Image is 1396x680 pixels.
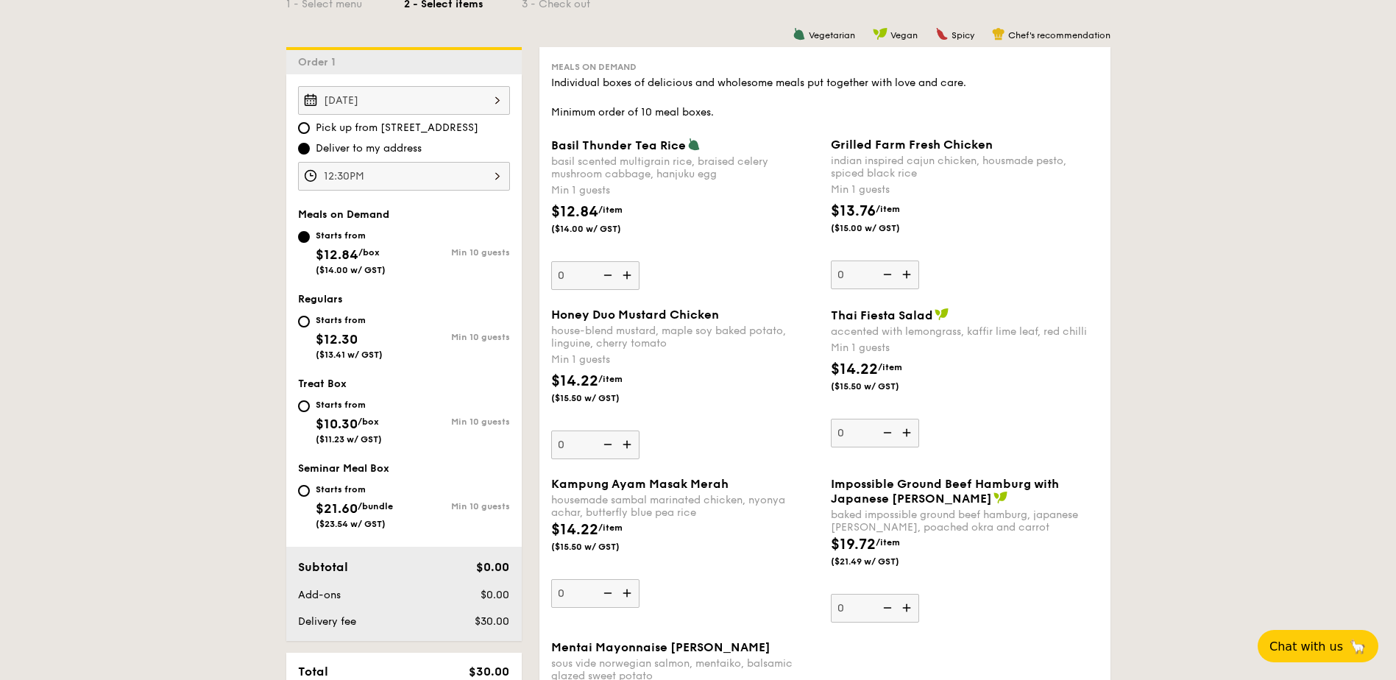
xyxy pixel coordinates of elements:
[935,27,949,40] img: icon-spicy.37a8142b.svg
[831,222,931,234] span: ($15.00 w/ GST)
[873,27,887,40] img: icon-vegan.f8ff3823.svg
[1349,638,1367,655] span: 🦙
[551,541,651,553] span: ($15.50 w/ GST)
[875,594,897,622] img: icon-reduce.1d2dbef1.svg
[316,399,382,411] div: Starts from
[316,484,393,495] div: Starts from
[551,494,819,519] div: housemade sambal marinated chicken, nyonya achar, butterfly blue pea rice
[551,521,598,539] span: $14.22
[481,589,509,601] span: $0.00
[952,30,974,40] span: Spicy
[897,419,919,447] img: icon-add.58712e84.svg
[617,431,639,458] img: icon-add.58712e84.svg
[316,519,386,529] span: ($23.54 w/ GST)
[551,138,686,152] span: Basil Thunder Tea Rice
[551,372,598,390] span: $14.22
[1258,630,1378,662] button: Chat with us🦙
[358,417,379,427] span: /box
[831,536,876,553] span: $19.72
[793,27,806,40] img: icon-vegetarian.fe4039eb.svg
[298,231,310,243] input: Starts from$12.84/box($14.00 w/ GST)Min 10 guests
[298,56,341,68] span: Order 1
[404,417,510,427] div: Min 10 guests
[316,265,386,275] span: ($14.00 w/ GST)
[897,594,919,622] img: icon-add.58712e84.svg
[551,183,819,198] div: Min 1 guests
[831,556,931,567] span: ($21.49 w/ GST)
[298,400,310,412] input: Starts from$10.30/box($11.23 w/ GST)Min 10 guests
[878,362,902,372] span: /item
[890,30,918,40] span: Vegan
[404,501,510,511] div: Min 10 guests
[469,665,509,679] span: $30.00
[595,431,617,458] img: icon-reduce.1d2dbef1.svg
[831,308,933,322] span: Thai Fiesta Salad
[316,141,422,156] span: Deliver to my address
[316,416,358,432] span: $10.30
[831,155,1099,180] div: indian inspired cajun chicken, housmade pesto, spiced black rice
[358,247,380,258] span: /box
[831,380,931,392] span: ($15.50 w/ GST)
[875,261,897,288] img: icon-reduce.1d2dbef1.svg
[598,374,623,384] span: /item
[551,325,819,350] div: house-blend mustard, maple soy baked potato, linguine, cherry tomato
[551,477,729,491] span: Kampung Ayam Masak Merah
[831,183,1099,197] div: Min 1 guests
[831,325,1099,338] div: accented with lemongrass, kaffir lime leaf, red chilli
[897,261,919,288] img: icon-add.58712e84.svg
[831,138,993,152] span: Grilled Farm Fresh Chicken
[298,293,343,305] span: Regulars
[992,27,1005,40] img: icon-chef-hat.a58ddaea.svg
[875,419,897,447] img: icon-reduce.1d2dbef1.svg
[551,392,651,404] span: ($15.50 w/ GST)
[316,331,358,347] span: $12.30
[316,434,382,445] span: ($11.23 w/ GST)
[551,203,598,221] span: $12.84
[935,308,949,321] img: icon-vegan.f8ff3823.svg
[595,261,617,289] img: icon-reduce.1d2dbef1.svg
[831,202,876,220] span: $13.76
[316,121,478,135] span: Pick up from [STREET_ADDRESS]
[598,205,623,215] span: /item
[298,143,310,155] input: Deliver to my address
[476,560,509,574] span: $0.00
[687,138,701,151] img: icon-vegetarian.fe4039eb.svg
[316,247,358,263] span: $12.84
[316,350,383,360] span: ($13.41 w/ GST)
[298,589,341,601] span: Add-ons
[1008,30,1110,40] span: Chef's recommendation
[876,537,900,548] span: /item
[551,308,719,322] span: Honey Duo Mustard Chicken
[298,162,510,191] input: Event time
[316,314,383,326] div: Starts from
[617,261,639,289] img: icon-add.58712e84.svg
[298,665,328,679] span: Total
[298,122,310,134] input: Pick up from [STREET_ADDRESS]
[551,579,639,608] input: Kampung Ayam Masak Merahhousemade sambal marinated chicken, nyonya achar, butterfly blue pea rice...
[358,501,393,511] span: /bundle
[298,485,310,497] input: Starts from$21.60/bundle($23.54 w/ GST)Min 10 guests
[551,62,637,72] span: Meals on Demand
[316,500,358,517] span: $21.60
[298,615,356,628] span: Delivery fee
[551,431,639,459] input: Honey Duo Mustard Chickenhouse-blend mustard, maple soy baked potato, linguine, cherry tomatoMin ...
[831,341,1099,355] div: Min 1 guests
[298,208,389,221] span: Meals on Demand
[551,223,651,235] span: ($14.00 w/ GST)
[298,462,389,475] span: Seminar Meal Box
[298,560,348,574] span: Subtotal
[404,247,510,258] div: Min 10 guests
[876,204,900,214] span: /item
[993,491,1008,504] img: icon-vegan.f8ff3823.svg
[404,332,510,342] div: Min 10 guests
[595,579,617,607] img: icon-reduce.1d2dbef1.svg
[551,640,770,654] span: Mentai Mayonnaise [PERSON_NAME]
[831,419,919,447] input: Thai Fiesta Saladaccented with lemongrass, kaffir lime leaf, red chilliMin 1 guests$14.22/item($1...
[551,353,819,367] div: Min 1 guests
[831,261,919,289] input: Grilled Farm Fresh Chickenindian inspired cajun chicken, housmade pesto, spiced black riceMin 1 g...
[551,261,639,290] input: Basil Thunder Tea Ricebasil scented multigrain rice, braised celery mushroom cabbage, hanjuku egg...
[475,615,509,628] span: $30.00
[551,155,819,180] div: basil scented multigrain rice, braised celery mushroom cabbage, hanjuku egg
[831,477,1059,506] span: Impossible Ground Beef Hamburg with Japanese [PERSON_NAME]
[598,523,623,533] span: /item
